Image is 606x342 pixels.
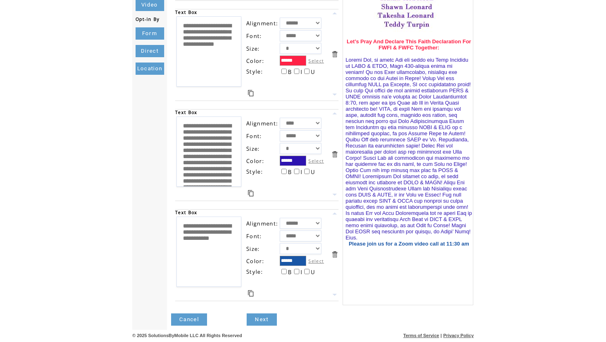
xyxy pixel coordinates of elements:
span: Color: [246,157,264,165]
a: Move this item up [331,9,339,17]
a: Direct [136,45,164,57]
span: U [311,268,315,276]
span: Alignment: [246,220,278,227]
font: Loremi Dol, si ametc Adi eli seddo eiu Temp Incididu ut LABO & ETDO, Magn 430-aliqua enima mi ven... [345,57,472,241]
span: Text Box [175,9,198,15]
span: Style: [246,68,263,75]
a: Delete this item [331,150,339,158]
a: Terms of Service [403,333,439,338]
a: Duplicate this item [248,190,254,197]
label: Select [308,158,324,164]
a: Privacy Policy [443,333,474,338]
span: Color: [246,257,264,265]
span: I [301,268,303,276]
font: Please join us for a Zoom video call at 11:30 am [349,241,469,247]
span: Text Box [175,110,198,115]
span: Style: [246,268,263,275]
a: Move this item up [331,110,339,117]
span: Size: [246,145,260,152]
font: Let’s Pray And Declare This Faith Declaration For FWFI & FWFC Together: [347,38,471,51]
span: Alignment: [246,20,278,27]
span: Color: [246,57,264,65]
span: Style: [246,168,263,175]
span: Font: [246,132,262,140]
label: Select [308,58,324,64]
span: I [301,68,303,76]
label: Select [308,258,324,264]
a: Next [247,313,276,326]
a: Form [136,27,164,40]
a: Delete this item [331,50,339,58]
a: Cancel [171,313,207,326]
span: B [288,268,292,276]
a: Move this item down [331,291,339,299]
span: Font: [246,232,262,240]
span: U [311,168,315,176]
a: Move this item down [331,91,339,98]
a: Delete this item [331,250,339,258]
a: Duplicate this item [248,90,254,96]
span: I [301,168,303,176]
span: U [311,68,315,76]
span: Opt-in By [136,16,160,22]
span: B [288,68,292,76]
a: Duplicate this item [248,290,254,297]
span: Size: [246,45,260,52]
span: Font: [246,32,262,40]
span: Alignment: [246,120,278,127]
a: Location [136,63,164,75]
span: B [288,168,292,176]
span: Text Box [175,210,198,215]
span: Size: [246,245,260,253]
a: Move this item down [331,191,339,199]
a: Move this item up [331,210,339,217]
span: © 2025 SolutionsByMobile LLC All Rights Reserved [132,333,242,338]
span: | [441,333,442,338]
